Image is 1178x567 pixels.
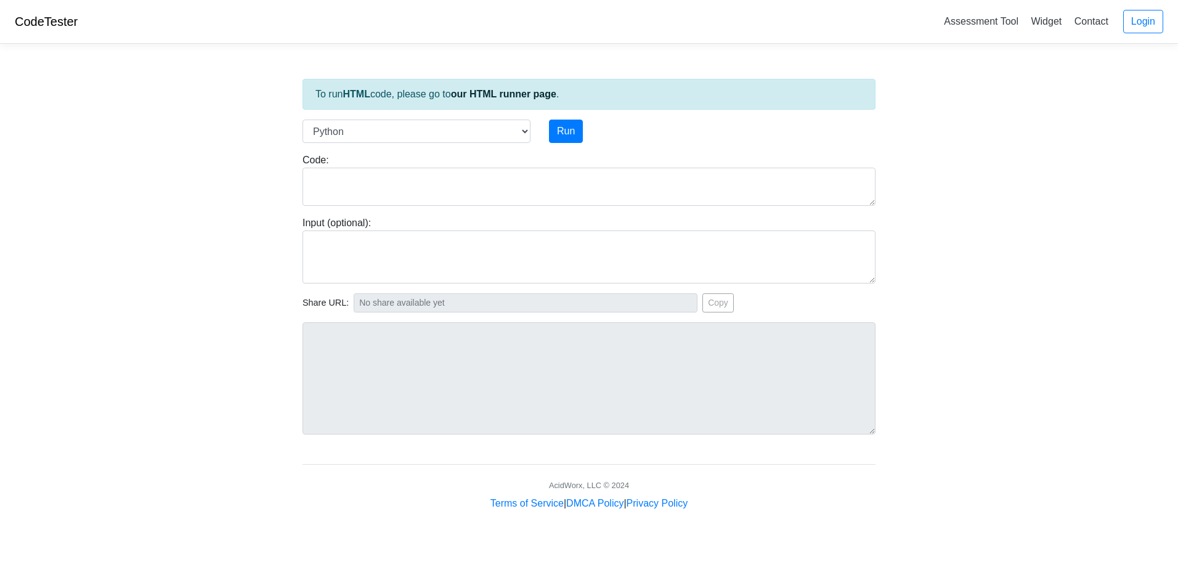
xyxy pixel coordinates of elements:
a: Assessment Tool [939,11,1023,31]
div: Input (optional): [293,216,885,283]
input: No share available yet [354,293,697,312]
a: Terms of Service [490,498,564,508]
a: CodeTester [15,15,78,28]
strong: HTML [343,89,370,99]
a: Contact [1070,11,1113,31]
a: Login [1123,10,1163,33]
a: Widget [1026,11,1066,31]
a: DMCA Policy [566,498,624,508]
div: | | [490,496,688,511]
div: Code: [293,153,885,206]
div: To run code, please go to . [303,79,875,110]
div: AcidWorx, LLC © 2024 [549,479,629,491]
button: Run [549,120,583,143]
a: Privacy Policy [627,498,688,508]
span: Share URL: [303,296,349,310]
a: our HTML runner page [451,89,556,99]
button: Copy [702,293,734,312]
